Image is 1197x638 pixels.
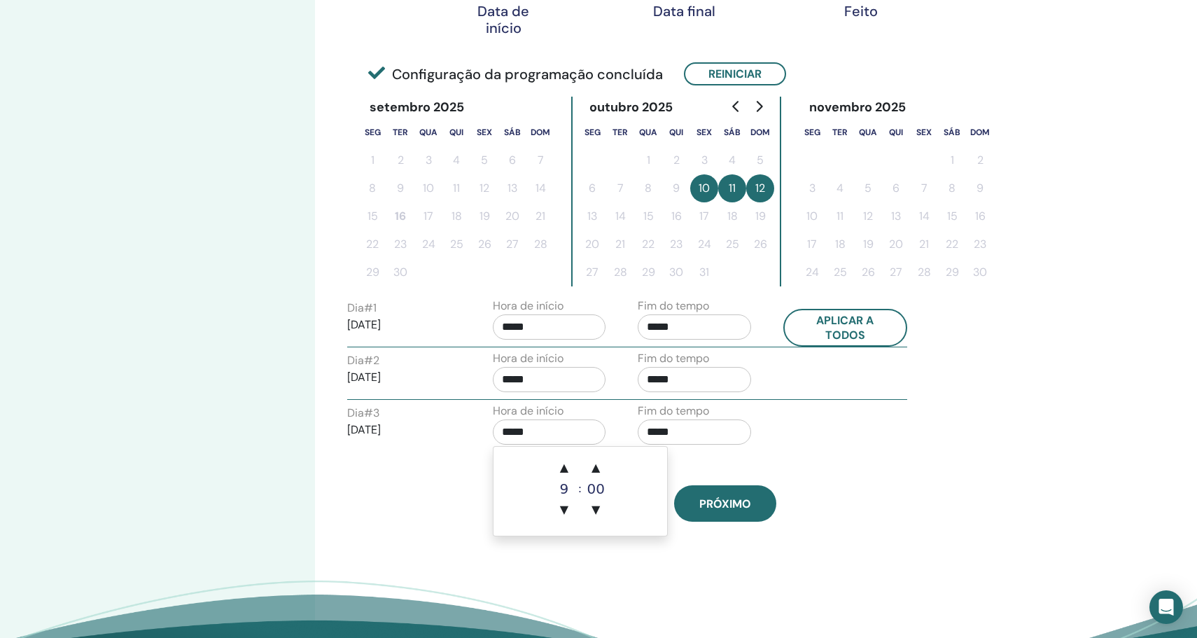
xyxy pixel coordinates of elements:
button: 17 [798,230,826,258]
button: 29 [938,258,966,286]
button: 16 [386,202,414,230]
span: ▼ [550,496,578,524]
th: terça-feira [606,118,634,146]
button: 6 [882,174,910,202]
label: Hora de início [493,350,563,367]
button: 9 [662,174,690,202]
button: 3 [690,146,718,174]
button: 10 [798,202,826,230]
button: Go to previous month [725,92,748,120]
p: [DATE] [347,369,461,386]
th: quarta-feira [854,118,882,146]
th: quinta-feira [662,118,690,146]
button: 27 [578,258,606,286]
th: sexta-feira [470,118,498,146]
button: 30 [662,258,690,286]
span: Configuração da programação concluída [368,64,663,85]
button: 14 [910,202,938,230]
button: 26 [746,230,774,258]
button: 1 [938,146,966,174]
button: 28 [526,230,554,258]
th: domingo [746,118,774,146]
button: 19 [470,202,498,230]
button: Próximo [674,485,776,522]
th: segunda-feira [578,118,606,146]
button: 23 [386,230,414,258]
button: 22 [358,230,386,258]
button: 28 [910,258,938,286]
button: 13 [578,202,606,230]
button: 2 [662,146,690,174]
button: 17 [414,202,442,230]
button: 8 [358,174,386,202]
button: 15 [938,202,966,230]
button: 23 [662,230,690,258]
th: domingo [526,118,554,146]
button: 27 [882,258,910,286]
button: 31 [690,258,718,286]
button: 11 [826,202,854,230]
button: 6 [498,146,526,174]
button: 1 [634,146,662,174]
th: sábado [938,118,966,146]
div: setembro 2025 [358,97,476,118]
label: Fim do tempo [638,403,709,419]
div: outubro 2025 [578,97,685,118]
button: 5 [470,146,498,174]
p: [DATE] [347,422,461,438]
div: Open Intercom Messenger [1149,590,1183,624]
th: terça-feira [386,118,414,146]
button: 29 [358,258,386,286]
span: ▲ [582,454,610,482]
button: 8 [938,174,966,202]
span: ▼ [582,496,610,524]
th: quarta-feira [634,118,662,146]
span: Próximo [699,497,751,511]
button: 21 [526,202,554,230]
button: 20 [882,230,910,258]
button: Go to next month [748,92,770,120]
th: terça-feira [826,118,854,146]
button: 30 [386,258,414,286]
button: 9 [386,174,414,202]
div: : [578,454,582,524]
button: 4 [442,146,470,174]
button: 14 [526,174,554,202]
label: Hora de início [493,403,563,419]
button: 25 [826,258,854,286]
button: 17 [690,202,718,230]
th: sábado [498,118,526,146]
button: 24 [690,230,718,258]
button: 7 [526,146,554,174]
label: Fim do tempo [638,350,709,367]
button: 10 [690,174,718,202]
div: novembro 2025 [798,97,918,118]
button: 12 [854,202,882,230]
button: 14 [606,202,634,230]
button: 19 [746,202,774,230]
button: 26 [854,258,882,286]
div: 9 [550,482,578,496]
label: Hora de início [493,298,563,314]
button: 22 [634,230,662,258]
th: segunda-feira [358,118,386,146]
button: 19 [854,230,882,258]
button: 16 [966,202,994,230]
button: 12 [470,174,498,202]
button: 2 [386,146,414,174]
button: 5 [746,146,774,174]
button: 25 [442,230,470,258]
button: 4 [826,174,854,202]
button: 21 [910,230,938,258]
button: 15 [634,202,662,230]
th: sábado [718,118,746,146]
button: 25 [718,230,746,258]
button: 7 [606,174,634,202]
label: Dia # 1 [347,300,377,317]
div: Data final [649,3,719,20]
th: quinta-feira [882,118,910,146]
button: 2 [966,146,994,174]
button: 1 [358,146,386,174]
p: [DATE] [347,317,461,333]
button: 16 [662,202,690,230]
